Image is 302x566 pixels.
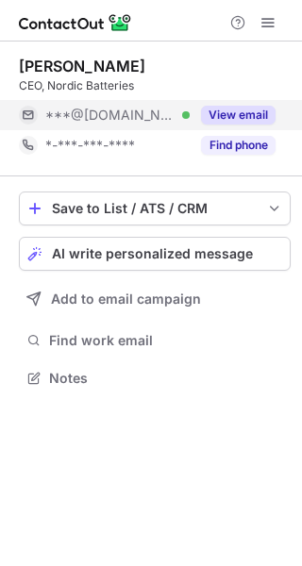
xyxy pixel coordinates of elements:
span: Add to email campaign [51,291,201,307]
div: CEO, Nordic Batteries [19,77,291,94]
div: [PERSON_NAME] [19,57,145,75]
button: Reveal Button [201,136,276,155]
div: Save to List / ATS / CRM [52,201,258,216]
span: Find work email [49,332,283,349]
button: Reveal Button [201,106,276,125]
button: Find work email [19,327,291,354]
img: ContactOut v5.3.10 [19,11,132,34]
span: ***@[DOMAIN_NAME] [45,107,176,124]
button: AI write personalized message [19,237,291,271]
button: save-profile-one-click [19,191,291,225]
button: Notes [19,365,291,391]
button: Add to email campaign [19,282,291,316]
span: AI write personalized message [52,246,253,261]
span: Notes [49,370,283,387]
